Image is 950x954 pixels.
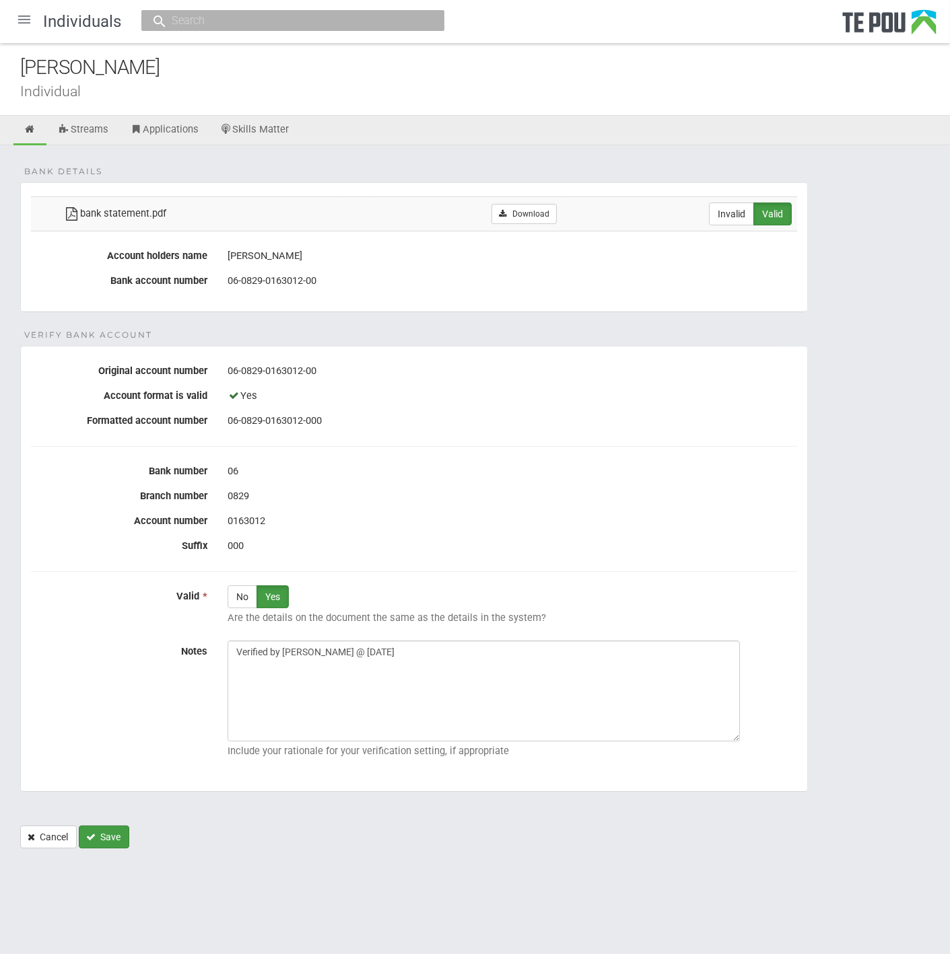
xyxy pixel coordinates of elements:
span: Verify Bank Account [24,329,152,341]
span: Valid [176,590,199,602]
label: Account number [21,510,217,527]
label: Formatted account number [21,410,217,427]
label: Branch number [21,485,217,502]
p: Include your rationale for your verification setting, if appropriate [228,745,797,757]
a: Download [491,204,557,224]
label: Yes [257,585,289,608]
div: [PERSON_NAME] [228,245,797,268]
a: Streams [48,116,118,145]
input: Search [168,13,405,28]
div: 06-0829-0163012-00 [228,270,797,293]
span: Bank details [24,166,102,178]
a: Cancel [20,825,77,848]
div: 0163012 [228,510,797,533]
label: Invalid [709,203,754,225]
label: Account format is valid [21,385,217,402]
div: Individual [20,84,950,98]
a: Skills Matter [210,116,300,145]
a: Applications [120,116,209,145]
div: 06-0829-0163012-00 [228,360,797,383]
label: Valid [753,203,792,225]
label: Account holders name [21,245,217,262]
label: Original account number [21,360,217,377]
label: Bank number [21,460,217,477]
td: bank statement.pdf [58,196,343,231]
label: No [228,585,257,608]
span: Notes [181,645,207,657]
label: Suffix [21,535,217,552]
div: 06 [228,460,797,483]
p: Are the details on the document the same as the details in the system? [228,612,797,624]
div: 0829 [228,485,797,508]
div: Yes [228,385,797,408]
div: 06-0829-0163012-000 [228,410,797,433]
div: 000 [228,535,797,558]
label: Bank account number [21,270,217,287]
div: [PERSON_NAME] [20,53,950,82]
button: Save [79,825,129,848]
